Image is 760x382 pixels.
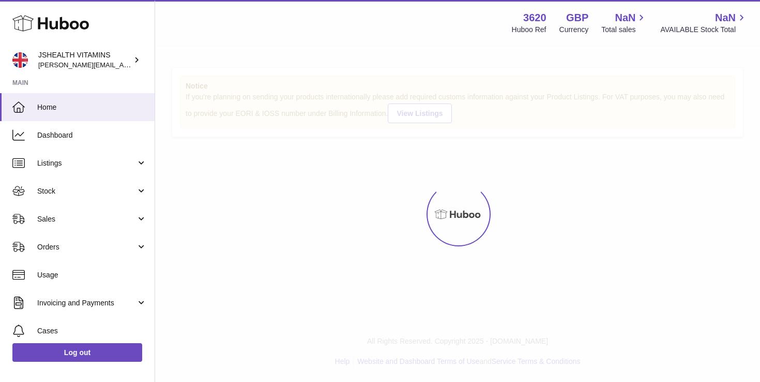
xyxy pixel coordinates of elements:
div: Huboo Ref [512,25,546,35]
a: Log out [12,343,142,362]
img: francesca@jshealthvitamins.com [12,52,28,68]
span: Home [37,102,147,112]
span: Total sales [601,25,647,35]
span: Orders [37,242,136,252]
strong: GBP [566,11,588,25]
span: Stock [37,186,136,196]
span: Usage [37,270,147,280]
span: Sales [37,214,136,224]
span: Cases [37,326,147,336]
span: AVAILABLE Stock Total [660,25,748,35]
span: NaN [615,11,635,25]
span: Listings [37,158,136,168]
span: NaN [715,11,736,25]
strong: 3620 [523,11,546,25]
div: JSHEALTH VITAMINS [38,50,131,70]
span: Dashboard [37,130,147,140]
div: Currency [559,25,589,35]
a: NaN Total sales [601,11,647,35]
a: NaN AVAILABLE Stock Total [660,11,748,35]
span: [PERSON_NAME][EMAIL_ADDRESS][DOMAIN_NAME] [38,61,207,69]
span: Invoicing and Payments [37,298,136,308]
